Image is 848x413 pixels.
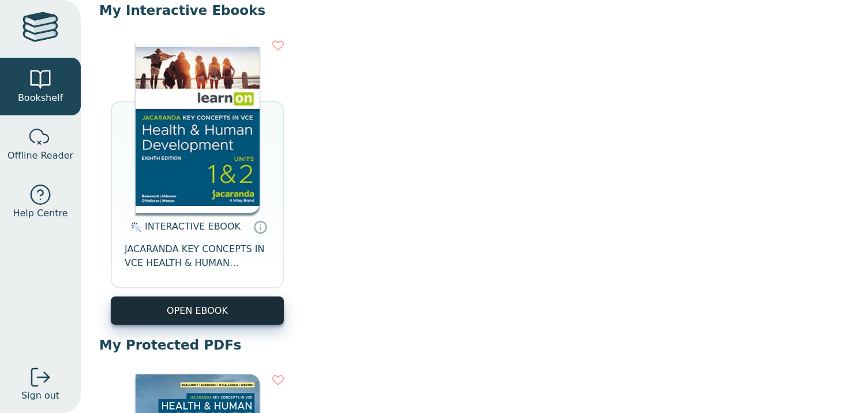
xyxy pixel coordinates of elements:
[13,206,67,220] span: Help Centre
[253,220,267,234] a: Interactive eBooks are accessed online via the publisher’s portal. They contain interactive resou...
[145,221,241,232] span: INTERACTIVE EBOOK
[99,336,830,354] p: My Protected PDFs
[21,389,59,403] span: Sign out
[136,40,260,213] img: db0c0c84-88f5-4982-b677-c50e1668d4a0.jpg
[127,220,142,234] img: interactive.svg
[99,2,830,19] p: My Interactive Ebooks
[7,149,73,163] span: Offline Reader
[125,242,270,270] span: JACARANDA KEY CONCEPTS IN VCE HEALTH & HUMAN DEVELOPMENT UNITS 1&2 LEARNON EBOOK 8E
[18,91,63,105] span: Bookshelf
[111,296,284,325] button: OPEN EBOOK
